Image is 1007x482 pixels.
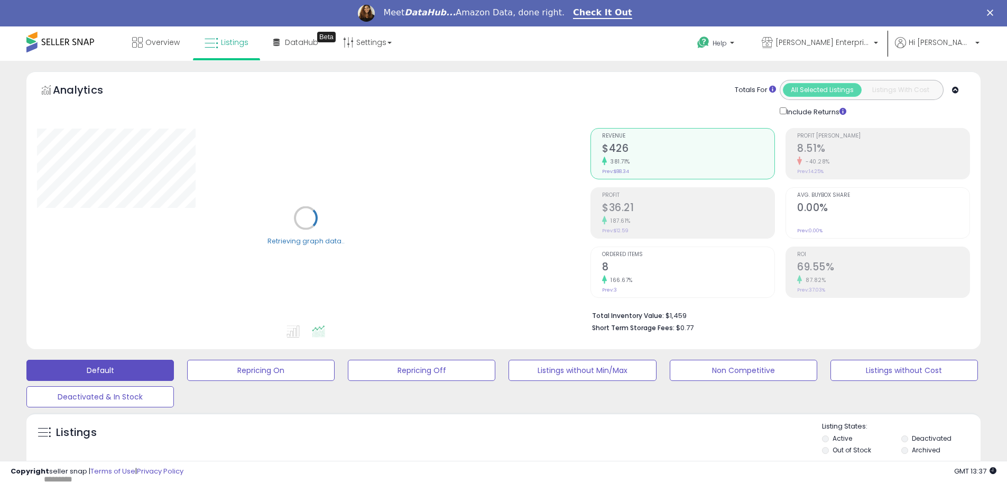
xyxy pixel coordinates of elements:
button: Non Competitive [670,360,817,381]
small: Prev: 0.00% [797,228,823,234]
label: Active [833,434,852,443]
small: Prev: 3 [602,287,617,293]
button: Default [26,360,174,381]
button: Deactivated & In Stock [26,386,174,407]
div: Close [987,10,997,16]
small: 381.71% [607,158,630,166]
span: Profit [PERSON_NAME] [797,133,969,139]
span: Hi [PERSON_NAME] [909,37,972,48]
button: Repricing On [187,360,335,381]
button: Repricing Off [348,360,495,381]
span: DataHub [285,37,318,48]
span: ROI [797,252,969,258]
span: $0.77 [676,323,694,333]
h2: 8.51% [797,142,969,157]
strong: Copyright [11,466,49,476]
span: Avg. Buybox Share [797,193,969,198]
p: Listing States: [822,422,981,432]
a: [PERSON_NAME] Enterprises [754,26,886,61]
h2: 8 [602,261,774,275]
a: Privacy Policy [137,466,183,476]
button: Listings without Cost [830,360,978,381]
span: [PERSON_NAME] Enterprises [775,37,871,48]
b: Short Term Storage Fees: [592,323,675,332]
a: Hi [PERSON_NAME] [895,37,980,61]
li: $1,459 [592,308,962,321]
label: Out of Stock [833,445,871,454]
a: Listings [197,26,256,58]
div: seller snap | | [11,467,183,477]
span: Overview [145,37,180,48]
small: -40.28% [802,158,830,166]
div: Totals For [735,85,776,95]
i: DataHub... [404,7,456,17]
a: Settings [335,26,400,58]
small: Prev: $88.34 [602,168,629,175]
span: Listings [221,37,248,48]
div: Tooltip anchor [317,32,336,42]
small: 187.61% [607,217,631,225]
label: Archived [912,445,940,454]
span: Profit [602,193,774,198]
span: Help [713,39,727,48]
small: Prev: $12.59 [602,228,629,234]
b: Total Inventory Value: [592,311,664,320]
a: DataHub [265,26,326,58]
span: Ordered Items [602,252,774,258]
small: Prev: 14.25% [797,168,824,175]
small: 87.82% [802,276,826,284]
i: Get Help [697,36,710,49]
a: Terms of Use [90,466,135,476]
img: Profile image for Georgie [358,5,375,22]
button: Listings without Min/Max [509,360,656,381]
h2: $36.21 [602,202,774,216]
label: Deactivated [912,434,951,443]
h2: 69.55% [797,261,969,275]
h2: 0.00% [797,202,969,216]
h5: Analytics [53,83,124,100]
a: Overview [124,26,188,58]
small: Prev: 37.03% [797,287,825,293]
a: Help [689,28,745,61]
a: Check It Out [573,7,632,19]
div: Include Returns [772,105,859,117]
button: All Selected Listings [783,83,862,97]
small: 166.67% [607,276,633,284]
span: 2025-09-11 13:37 GMT [954,466,996,476]
h2: $426 [602,142,774,157]
div: Retrieving graph data.. [267,236,345,245]
div: Meet Amazon Data, done right. [383,7,565,18]
button: Listings With Cost [861,83,940,97]
h5: Listings [56,425,97,440]
span: Revenue [602,133,774,139]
